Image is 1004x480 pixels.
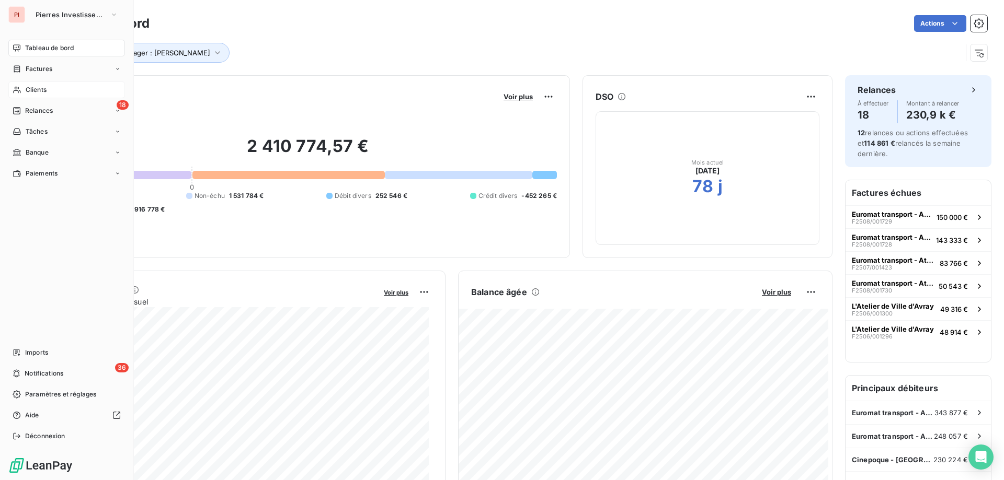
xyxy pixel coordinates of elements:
[852,287,892,294] span: F2508/001730
[26,85,47,95] span: Clients
[478,191,518,201] span: Crédit divers
[858,128,865,137] span: 12
[59,296,376,307] span: Chiffre d'affaires mensuel
[25,43,74,53] span: Tableau de bord
[521,191,557,201] span: -452 265 €
[846,320,991,343] button: L'Atelier de Ville d'AvrayF2506/00129648 914 €
[596,90,613,103] h6: DSO
[852,408,934,417] span: Euromat transport - Athis Mons (Bai
[852,432,934,440] span: Euromat transport - Athis Mons (Bai
[25,348,48,357] span: Imports
[846,228,991,251] button: Euromat transport - Athis Mons (BaiF2508/001728143 333 €
[375,191,407,201] span: 252 546 €
[852,325,934,333] span: L'Atelier de Ville d'Avray
[937,213,968,221] span: 150 000 €
[115,363,129,372] span: 36
[858,128,968,158] span: relances ou actions effectuées et relancés la semaine dernière.
[864,139,895,147] span: 114 861 €
[718,176,723,197] h2: j
[852,256,935,264] span: Euromat transport - Athis Mons (Bai
[933,455,968,464] span: 230 224 €
[914,15,966,32] button: Actions
[759,287,794,297] button: Voir plus
[59,136,557,167] h2: 2 410 774,57 €
[906,100,960,107] span: Montant à relancer
[117,100,129,110] span: 18
[195,191,225,201] span: Non-échu
[934,432,968,440] span: 248 057 €
[131,205,165,214] span: -916 778 €
[190,183,194,191] span: 0
[335,191,371,201] span: Débit divers
[229,191,264,201] span: 1 531 784 €
[691,159,724,166] span: Mois actuel
[8,6,25,23] div: PI
[504,92,533,101] span: Voir plus
[852,264,892,271] span: F2507/001423
[934,408,968,417] span: 343 877 €
[940,305,968,313] span: 49 316 €
[906,107,960,123] h4: 230,9 k €
[25,390,96,399] span: Paramètres et réglages
[89,49,210,57] span: Property Manager : [PERSON_NAME]
[846,205,991,228] button: Euromat transport - Athis Mons (BaiF2508/001729150 000 €
[846,297,991,320] button: L'Atelier de Ville d'AvrayF2506/00130049 316 €
[692,176,713,197] h2: 78
[25,369,63,378] span: Notifications
[936,236,968,244] span: 143 333 €
[852,333,893,339] span: F2506/001296
[26,64,52,74] span: Factures
[858,107,889,123] h4: 18
[384,289,408,296] span: Voir plus
[26,169,58,178] span: Paiements
[852,279,934,287] span: Euromat transport - Athis Mons (Bai
[940,259,968,267] span: 83 766 €
[846,376,991,401] h6: Principaux débiteurs
[852,310,893,317] span: F2506/001300
[940,328,968,336] span: 48 914 €
[968,444,994,470] div: Open Intercom Messenger
[852,233,932,241] span: Euromat transport - Athis Mons (Bai
[852,210,932,218] span: Euromat transport - Athis Mons (Bai
[852,302,934,310] span: L'Atelier de Ville d'Avray
[8,457,73,474] img: Logo LeanPay
[762,288,791,296] span: Voir plus
[471,286,527,298] h6: Balance âgée
[852,455,933,464] span: Cinepoque - [GEOGRAPHIC_DATA] (75006)
[25,106,53,115] span: Relances
[25,431,65,441] span: Déconnexion
[939,282,968,290] span: 50 543 €
[74,43,230,63] button: Property Manager : [PERSON_NAME]
[8,407,125,424] a: Aide
[381,287,412,297] button: Voir plus
[36,10,106,19] span: Pierres Investissement
[500,92,536,101] button: Voir plus
[26,127,48,136] span: Tâches
[695,166,720,176] span: [DATE]
[858,100,889,107] span: À effectuer
[846,251,991,274] button: Euromat transport - Athis Mons (BaiF2507/00142383 766 €
[846,180,991,205] h6: Factures échues
[25,411,39,420] span: Aide
[26,148,49,157] span: Banque
[846,274,991,297] button: Euromat transport - Athis Mons (BaiF2508/00173050 543 €
[852,241,892,248] span: F2508/001728
[858,84,896,96] h6: Relances
[852,218,892,225] span: F2508/001729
